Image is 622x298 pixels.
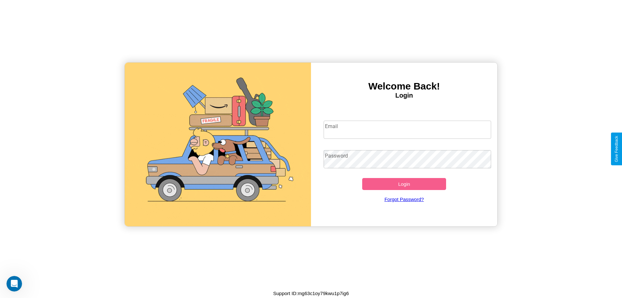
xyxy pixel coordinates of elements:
h4: Login [311,92,497,99]
iframe: Intercom live chat [6,276,22,292]
div: Give Feedback [614,136,619,162]
img: gif [125,63,311,226]
h3: Welcome Back! [311,81,497,92]
button: Login [362,178,446,190]
a: Forgot Password? [320,190,488,209]
p: Support ID: mg63c1oy79kwu1p7ig6 [273,289,349,298]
